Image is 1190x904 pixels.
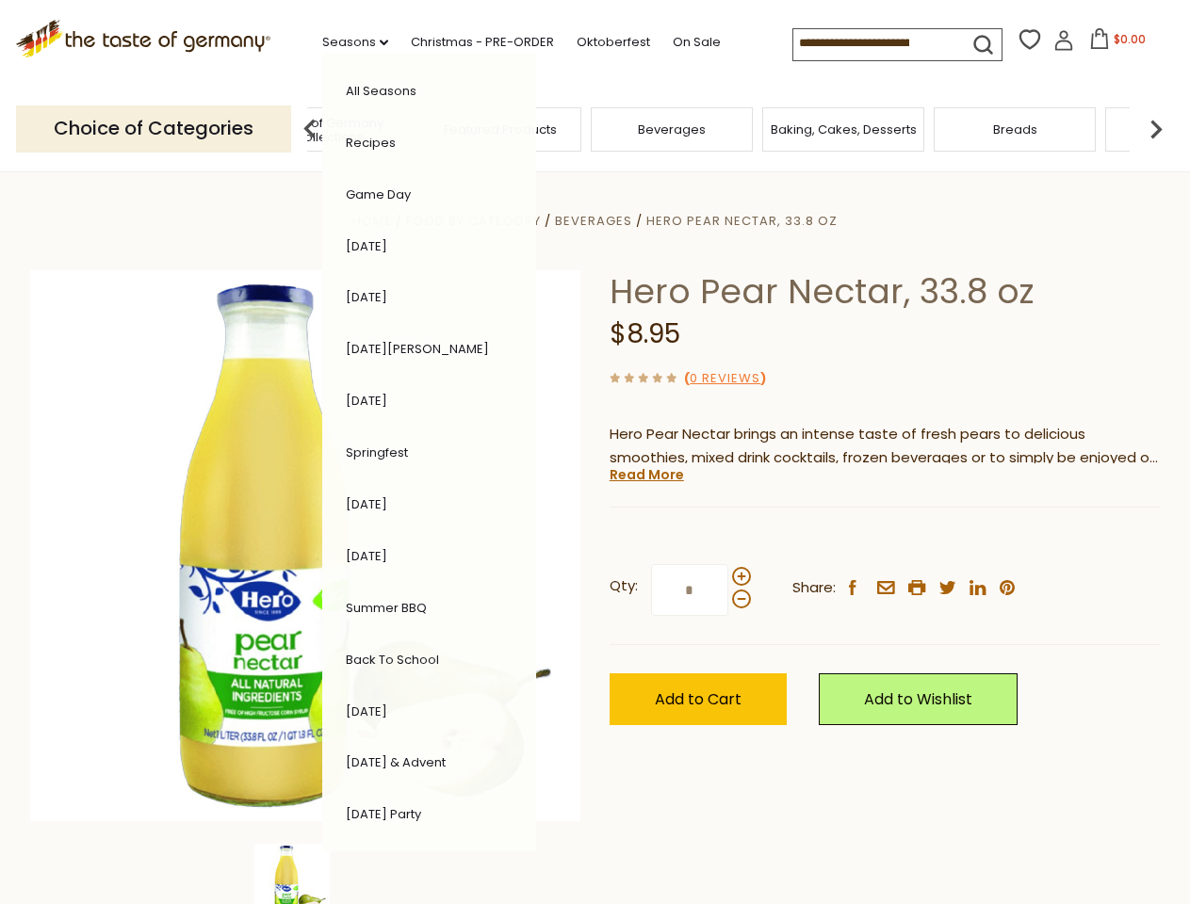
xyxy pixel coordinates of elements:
[411,32,554,53] a: Christmas - PRE-ORDER
[346,805,421,823] a: [DATE] Party
[346,599,427,617] a: Summer BBQ
[1114,31,1146,47] span: $0.00
[1137,110,1175,148] img: next arrow
[684,369,766,387] span: ( )
[346,753,446,771] a: [DATE] & Advent
[346,651,439,669] a: Back to School
[655,688,742,710] span: Add to Cart
[610,270,1161,313] h1: Hero Pear Nectar, 33.8 oz
[346,340,489,358] a: [DATE][PERSON_NAME]
[30,270,581,821] img: Hero Pear Nectar, 33.8 oz
[610,673,787,725] button: Add to Cart
[346,186,411,203] a: Game Day
[651,564,728,616] input: Qty:
[346,288,387,306] a: [DATE]
[690,369,760,389] a: 0 Reviews
[610,465,684,484] a: Read More
[673,32,721,53] a: On Sale
[610,423,1161,470] p: Hero Pear Nectar brings an intense taste of fresh pears to delicious smoothies, mixed drink cockt...
[577,32,650,53] a: Oktoberfest
[346,444,408,461] a: Springfest
[16,105,291,152] p: Choice of Categories
[646,212,838,230] a: Hero Pear Nectar, 33.8 oz
[346,134,396,152] a: Recipes
[291,110,329,148] img: previous arrow
[555,212,632,230] a: Beverages
[322,32,388,53] a: Seasons
[1078,28,1158,56] button: $0.00
[993,122,1037,137] a: Breads
[346,547,387,565] a: [DATE]
[792,576,836,600] span: Share:
[346,237,387,255] a: [DATE]
[610,315,680,352] span: $8.95
[610,574,638,598] strong: Qty:
[638,122,706,137] a: Beverages
[819,673,1018,725] a: Add to Wishlist
[771,122,917,137] a: Baking, Cakes, Desserts
[346,82,416,100] a: All Seasons
[346,702,387,720] a: [DATE]
[346,392,387,410] a: [DATE]
[346,495,387,513] a: [DATE]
